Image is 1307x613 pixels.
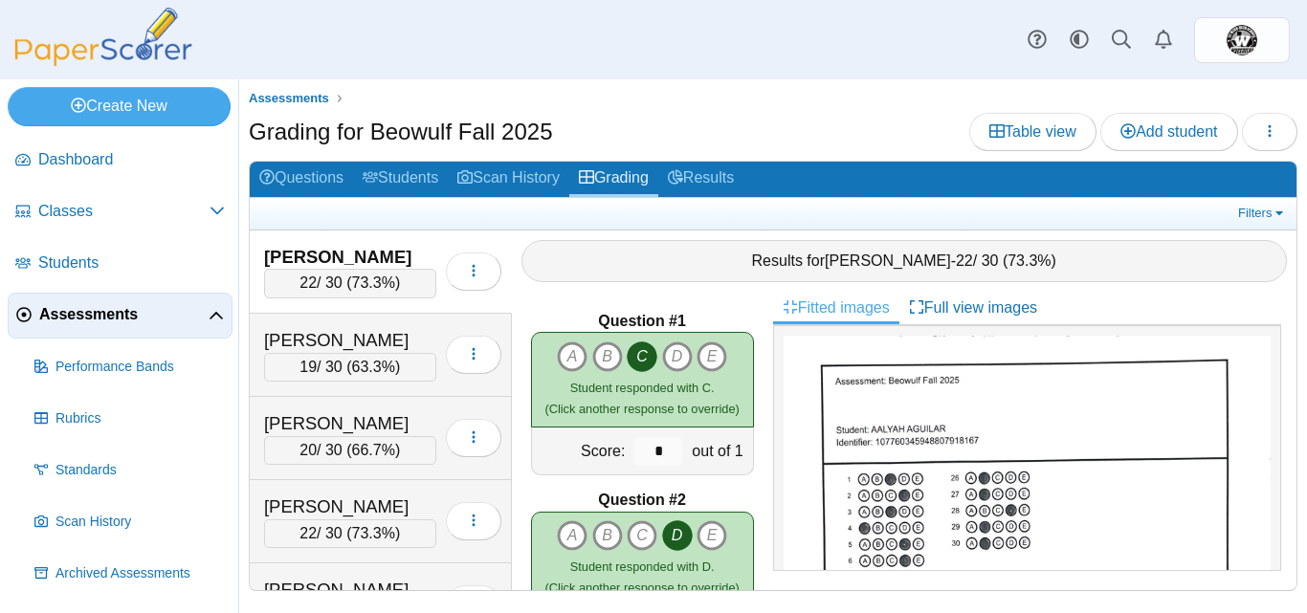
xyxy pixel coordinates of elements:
span: EDUARDO HURTADO [1227,25,1257,55]
span: 73.3% [352,525,395,541]
small: (Click another response to override) [544,381,739,416]
a: Grading [569,162,658,197]
i: D [662,341,693,372]
i: C [627,341,657,372]
a: Results [658,162,743,197]
a: Table view [969,113,1097,151]
span: Rubrics [55,409,225,428]
span: Student responded with C. [570,381,715,395]
a: Assessments [244,87,334,111]
span: 73.3% [1008,252,1051,269]
a: Classes [8,189,233,235]
small: (Click another response to override) [544,559,739,595]
span: 66.7% [352,442,395,458]
a: Standards [27,448,233,493]
a: Alerts [1142,19,1185,61]
span: Performance Bands [55,358,225,377]
a: Dashboard [8,138,233,184]
span: 22 [299,525,317,541]
i: E [697,520,727,551]
a: Create New [8,87,231,125]
span: Archived Assessments [55,564,225,583]
span: Classes [38,201,210,222]
span: 22 [299,274,317,291]
div: / 30 ( ) [264,519,436,548]
a: Students [8,241,233,287]
a: Scan History [448,162,569,197]
span: 63.3% [352,359,395,375]
div: [PERSON_NAME] [264,411,436,436]
b: Question #2 [598,490,686,511]
span: 19 [299,359,317,375]
i: E [697,341,727,372]
i: C [627,520,657,551]
div: / 30 ( ) [264,269,436,297]
span: Student responded with D. [570,559,715,574]
div: [PERSON_NAME] [264,328,436,353]
span: Add student [1120,123,1217,140]
a: PaperScorer [8,53,199,69]
div: [PERSON_NAME] [264,578,436,602]
i: B [592,520,623,551]
span: 22 [956,252,973,269]
a: Full view images [899,292,1047,324]
span: Scan History [55,513,225,532]
span: Dashboard [38,149,225,170]
b: Question #1 [598,311,686,332]
span: Assessments [249,91,329,105]
a: Archived Assessments [27,551,233,597]
i: A [557,341,587,372]
i: B [592,341,623,372]
span: Students [38,252,225,274]
span: 20 [299,442,317,458]
a: Performance Bands [27,344,233,390]
i: A [557,520,587,551]
div: / 30 ( ) [264,353,436,382]
div: [PERSON_NAME] [264,245,436,270]
span: Assessments [39,304,209,325]
i: D [662,520,693,551]
div: out of 1 [687,427,752,474]
h1: Grading for Beowulf Fall 2025 [249,116,553,148]
span: Table view [989,123,1076,140]
div: Results for - / 30 ( ) [521,240,1288,282]
a: Students [353,162,448,197]
a: Assessments [8,293,233,339]
img: PaperScorer [8,8,199,66]
a: Fitted images [773,292,899,324]
img: ps.xvvVYnLikkKREtVi [1227,25,1257,55]
a: Add student [1100,113,1237,151]
a: Filters [1233,204,1292,223]
span: [PERSON_NAME] [825,252,951,269]
a: Scan History [27,499,233,545]
span: Standards [55,461,225,480]
a: ps.xvvVYnLikkKREtVi [1194,17,1290,63]
a: Questions [250,162,353,197]
span: 73.3% [352,274,395,291]
a: Rubrics [27,396,233,442]
div: / 30 ( ) [264,436,436,465]
div: [PERSON_NAME] [264,494,436,519]
div: Score: [532,427,631,474]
